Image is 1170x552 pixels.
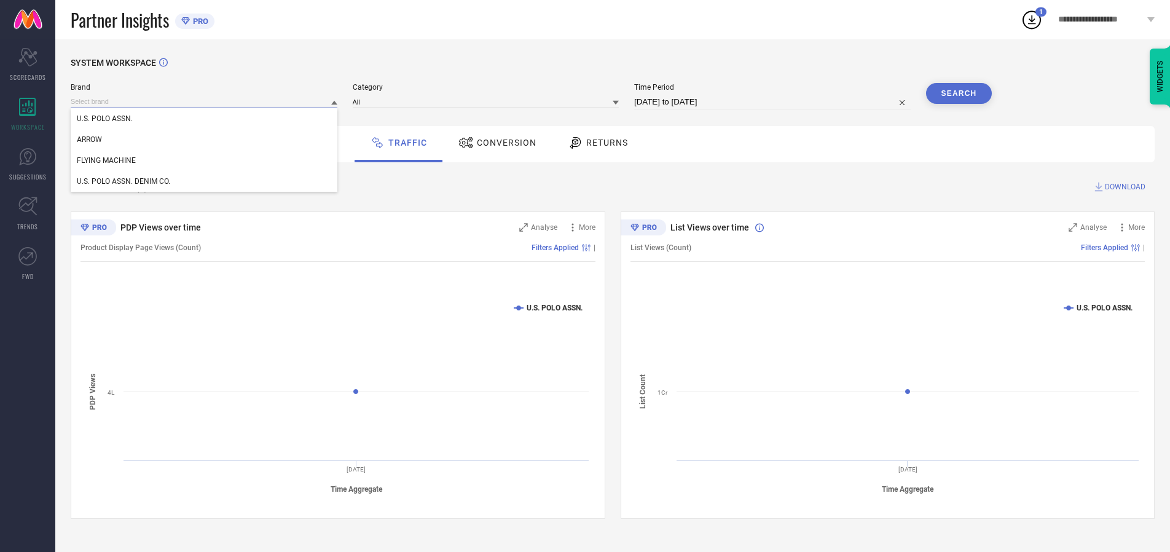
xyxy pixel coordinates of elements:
[71,58,156,68] span: SYSTEM WORKSPACE
[347,466,366,473] text: [DATE]
[71,7,169,33] span: Partner Insights
[658,389,668,396] text: 1Cr
[1128,223,1145,232] span: More
[77,156,136,165] span: FLYING MACHINE
[634,83,911,92] span: Time Period
[331,485,383,494] tspan: Time Aggregate
[1069,223,1077,232] svg: Zoom
[1143,243,1145,252] span: |
[88,373,97,409] tspan: PDP Views
[1077,304,1133,312] text: U.S. POLO ASSN.
[594,243,595,252] span: |
[1105,181,1145,193] span: DOWNLOAD
[108,389,115,396] text: 4L
[531,223,557,232] span: Analyse
[1021,9,1043,31] div: Open download list
[634,95,911,109] input: Select time period
[10,73,46,82] span: SCORECARDS
[77,135,102,144] span: ARROW
[638,374,647,409] tspan: List Count
[71,150,337,171] div: FLYING MACHINE
[532,243,579,252] span: Filters Applied
[22,272,34,281] span: FWD
[898,466,917,473] text: [DATE]
[1039,8,1043,16] span: 1
[388,138,427,148] span: Traffic
[527,304,583,312] text: U.S. POLO ASSN.
[71,83,337,92] span: Brand
[11,122,45,132] span: WORKSPACE
[9,172,47,181] span: SUGGESTIONS
[1080,223,1107,232] span: Analyse
[77,177,170,186] span: U.S. POLO ASSN. DENIM CO.
[71,129,337,150] div: ARROW
[1081,243,1128,252] span: Filters Applied
[190,17,208,26] span: PRO
[71,108,337,129] div: U.S. POLO ASSN.
[17,222,38,231] span: TRENDS
[71,95,337,108] input: Select brand
[477,138,536,148] span: Conversion
[926,83,992,104] button: Search
[630,243,691,252] span: List Views (Count)
[71,219,116,238] div: Premium
[882,485,934,494] tspan: Time Aggregate
[670,223,749,232] span: List Views over time
[77,114,133,123] span: U.S. POLO ASSN.
[586,138,628,148] span: Returns
[519,223,528,232] svg: Zoom
[120,223,201,232] span: PDP Views over time
[353,83,619,92] span: Category
[71,171,337,192] div: U.S. POLO ASSN. DENIM CO.
[579,223,595,232] span: More
[80,243,201,252] span: Product Display Page Views (Count)
[621,219,666,238] div: Premium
